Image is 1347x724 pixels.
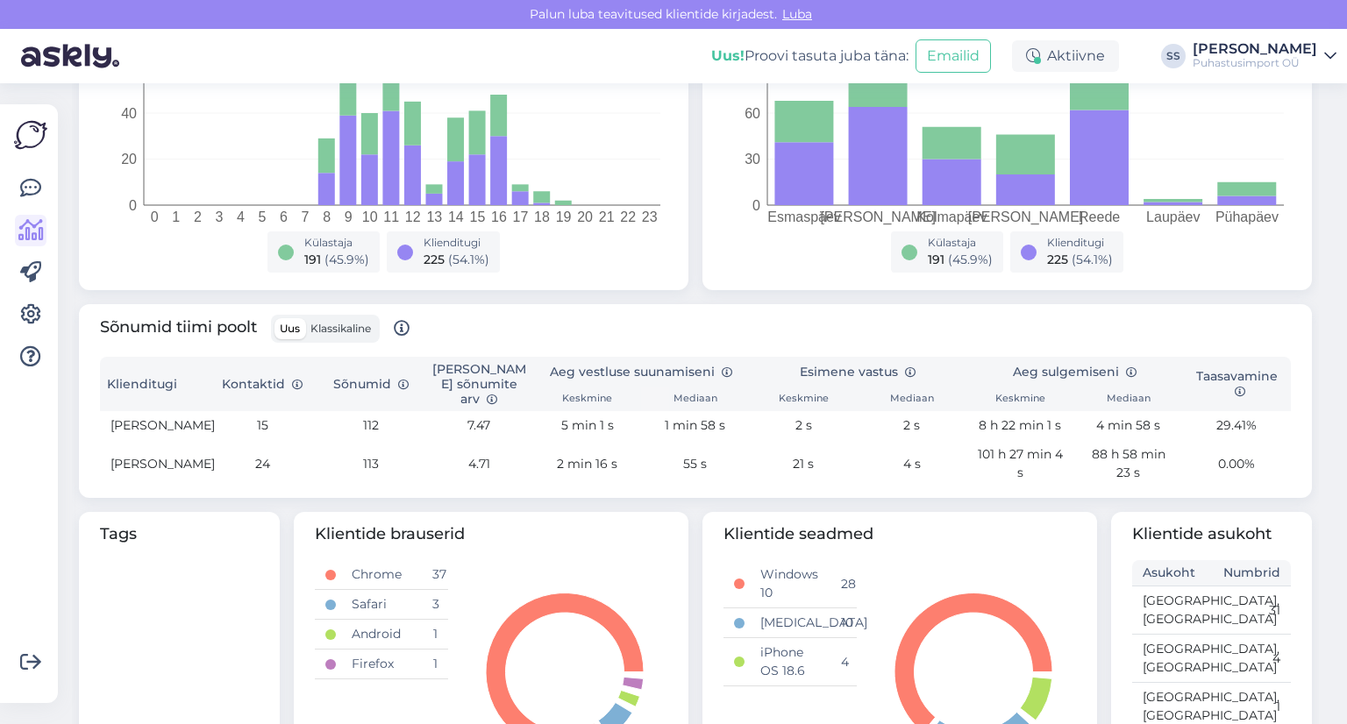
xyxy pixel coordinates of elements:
tspan: Laupäev [1146,209,1200,224]
tspan: 23 [642,209,658,224]
th: Keskmine [533,387,641,412]
td: [GEOGRAPHIC_DATA], [GEOGRAPHIC_DATA] [1132,635,1212,683]
span: Klientide seadmed [723,522,1076,546]
div: Klienditugi [1047,235,1113,251]
th: Keskmine [966,387,1074,412]
tspan: 5 [259,209,267,224]
td: Chrome [341,560,421,590]
div: Külastaja [304,235,369,251]
td: 7.47 [424,411,532,440]
th: Numbrid [1212,560,1292,586]
tspan: 11 [383,209,399,224]
td: 21 s [750,440,858,487]
tspan: 17 [513,209,529,224]
tspan: Esmaspäev [767,209,841,224]
td: 15 [208,411,316,440]
td: 8 h 22 min 1 s [966,411,1074,440]
th: Esimene vastus [750,357,966,387]
th: Klienditugi [100,357,208,411]
th: Kontaktid [208,357,316,411]
span: 191 [304,252,321,267]
tspan: 12 [405,209,421,224]
tspan: [PERSON_NAME] [820,209,936,225]
div: [PERSON_NAME] [1193,42,1317,56]
td: 4 s [858,440,966,487]
td: 0.00% [1183,440,1291,487]
div: SS [1161,44,1186,68]
td: Firefox [341,649,421,679]
td: [GEOGRAPHIC_DATA], [GEOGRAPHIC_DATA] [1132,586,1212,635]
button: Emailid [916,39,991,73]
th: [PERSON_NAME] sõnumite arv [424,357,532,411]
td: 2 s [750,411,858,440]
tspan: 20 [121,152,137,167]
th: Sõnumid [317,357,424,411]
tspan: 0 [752,198,760,213]
span: 191 [928,252,944,267]
tspan: Pühapäev [1215,209,1279,224]
span: Luba [777,6,817,22]
td: 1 min 58 s [641,411,749,440]
tspan: 14 [448,209,464,224]
tspan: 10 [362,209,378,224]
td: 29.41% [1183,411,1291,440]
td: 28 [830,560,857,608]
th: Aeg vestluse suunamiseni [533,357,750,387]
tspan: 18 [534,209,550,224]
span: 225 [1047,252,1068,267]
td: 31 [1212,586,1292,635]
td: [PERSON_NAME] [100,411,208,440]
span: Klientide asukoht [1132,522,1291,546]
td: [PERSON_NAME] [100,440,208,487]
tspan: 60 [745,106,760,121]
tspan: Kolmapäev [916,209,987,224]
td: [MEDICAL_DATA] [750,608,830,638]
span: ( 54.1 %) [448,252,489,267]
span: Klassikaline [310,322,371,335]
tspan: 40 [121,106,137,121]
tspan: 0 [129,198,137,213]
td: 1 [422,649,448,679]
span: 225 [424,252,445,267]
th: Asukoht [1132,560,1212,586]
td: 10 [830,608,857,638]
td: 101 h 27 min 4 s [966,440,1074,487]
div: Proovi tasuta juba täna: [711,46,909,67]
td: 4 [1212,635,1292,683]
tspan: 7 [302,209,310,224]
tspan: 2 [194,209,202,224]
tspan: 22 [620,209,636,224]
span: ( 45.9 %) [948,252,993,267]
td: 113 [317,440,424,487]
tspan: 1 [172,209,180,224]
th: Taasavamine [1183,357,1291,411]
tspan: 8 [323,209,331,224]
th: Mediaan [641,387,749,412]
td: 3 [422,590,448,620]
th: Mediaan [1074,387,1182,412]
tspan: 6 [280,209,288,224]
td: 4 min 58 s [1074,411,1182,440]
span: ( 54.1 %) [1072,252,1113,267]
tspan: 20 [577,209,593,224]
b: Uus! [711,47,745,64]
tspan: 4 [237,209,245,224]
td: 2 min 16 s [533,440,641,487]
tspan: Reede [1079,209,1120,224]
span: ( 45.9 %) [324,252,369,267]
td: 5 min 1 s [533,411,641,440]
td: 2 s [858,411,966,440]
span: Sõnumid tiimi poolt [100,315,410,343]
span: Klientide brauserid [315,522,667,546]
th: Aeg sulgemiseni [966,357,1183,387]
td: 24 [208,440,316,487]
td: 4 [830,638,857,686]
tspan: 13 [426,209,442,224]
tspan: [PERSON_NAME] [968,209,1084,225]
td: iPhone OS 18.6 [750,638,830,686]
tspan: 9 [345,209,353,224]
td: 1 [422,620,448,649]
span: Tags [100,522,259,546]
tspan: 21 [599,209,615,224]
tspan: 0 [151,209,159,224]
